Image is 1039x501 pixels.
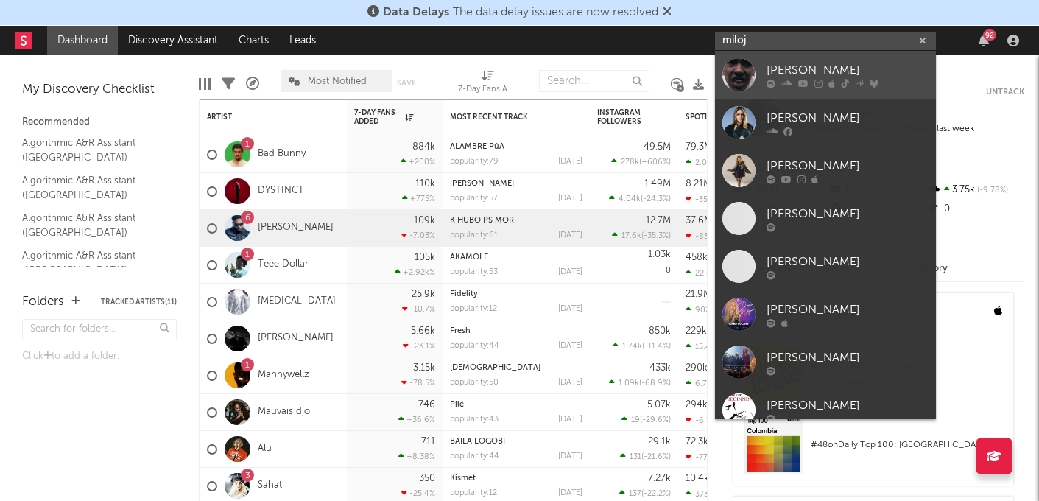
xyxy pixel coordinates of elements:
[450,327,471,335] a: Fresh
[767,157,929,175] div: [PERSON_NAME]
[621,158,639,167] span: 278k
[558,379,582,387] div: [DATE]
[421,437,435,446] div: 711
[644,490,669,498] span: -22.2 %
[767,253,929,270] div: [PERSON_NAME]
[767,396,929,414] div: [PERSON_NAME]
[619,195,641,203] span: 4.04k
[609,378,671,388] div: ( )
[767,205,929,223] div: [PERSON_NAME]
[383,7,658,18] span: : The data delay issues are now resolved
[450,474,582,483] div: Kismet
[412,142,435,152] div: 884k
[686,326,707,336] div: 229k
[641,158,669,167] span: +606 %
[558,158,582,166] div: [DATE]
[450,158,499,166] div: popularity: 79
[22,248,162,278] a: Algorithmic A&R Assistant ([GEOGRAPHIC_DATA])
[644,343,669,351] span: -11.4 %
[22,81,177,99] div: My Discovery Checklist
[686,179,711,189] div: 8.21M
[395,267,435,277] div: +2.92k %
[558,452,582,460] div: [DATE]
[450,217,582,225] div: K HUBO PS MOR
[686,231,714,241] div: -838
[413,363,435,373] div: 3.15k
[767,348,929,366] div: [PERSON_NAME]
[686,379,716,388] div: 6.79k
[558,342,582,350] div: [DATE]
[767,301,929,318] div: [PERSON_NAME]
[222,63,235,105] div: Filters
[22,348,177,365] div: Click to add a folder.
[686,305,714,315] div: 902k
[644,179,671,189] div: 1.49M
[418,400,435,410] div: 746
[258,406,310,418] a: Mauvais djo
[450,268,498,276] div: popularity: 53
[811,436,1002,454] div: # 48 on Daily Top 100: [GEOGRAPHIC_DATA]
[450,217,514,225] a: K HUBO PS MOR
[619,488,671,498] div: ( )
[558,195,582,203] div: [DATE]
[419,474,435,483] div: 350
[450,143,504,151] a: ALAMBRE PúA
[558,231,582,239] div: [DATE]
[450,231,498,239] div: popularity: 61
[450,401,582,409] div: Pilé
[641,379,669,388] span: -68.9 %
[558,268,582,276] div: [DATE]
[118,26,228,55] a: Discovery Assistant
[415,179,435,189] div: 110k
[450,327,582,335] div: Fresh
[412,290,435,299] div: 25.9k
[686,142,712,152] div: 79.3M
[631,416,640,424] span: 19
[539,70,649,92] input: Search...
[622,343,642,351] span: 1.74k
[649,326,671,336] div: 850k
[228,26,279,55] a: Charts
[733,416,1013,486] a: #48onDaily Top 100: [GEOGRAPHIC_DATA]
[986,85,1024,99] button: Untrack
[308,77,367,86] span: Most Notified
[686,437,708,446] div: 72.3k
[401,378,435,388] div: -78.5 %
[558,305,582,313] div: [DATE]
[983,29,996,41] div: 92
[663,7,672,18] span: Dismiss
[686,253,708,262] div: 458k
[383,7,449,18] span: Data Delays
[715,147,936,195] a: [PERSON_NAME]
[397,79,416,87] button: Save
[450,253,488,262] a: AKAMOLE
[621,415,671,424] div: ( )
[258,443,272,455] a: Alu
[101,298,177,306] button: Tracked Artists(11)
[22,113,177,131] div: Recommended
[450,290,478,298] a: Fidelity
[644,142,671,152] div: 49.5M
[558,489,582,497] div: [DATE]
[414,216,435,225] div: 109k
[686,416,719,425] div: -6.71k
[715,99,936,147] a: [PERSON_NAME]
[450,474,476,483] a: Kismet
[715,290,936,338] a: [PERSON_NAME]
[715,51,936,99] a: [PERSON_NAME]
[258,185,304,197] a: DYSTINCT
[979,35,989,46] button: 92
[643,195,669,203] span: -24.3 %
[402,304,435,314] div: -10.7 %
[619,379,639,388] span: 1.09k
[258,259,309,271] a: Teee Dollar
[450,364,582,372] div: Holy Father
[450,416,499,424] div: popularity: 43
[258,222,334,234] a: [PERSON_NAME]
[646,216,671,225] div: 12.7M
[450,253,582,262] div: AKAMOLE
[401,488,435,498] div: -25.4 %
[686,113,796,122] div: Spotify Monthly Listeners
[450,364,540,372] a: [DEMOGRAPHIC_DATA]
[926,181,1024,200] div: 3.75k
